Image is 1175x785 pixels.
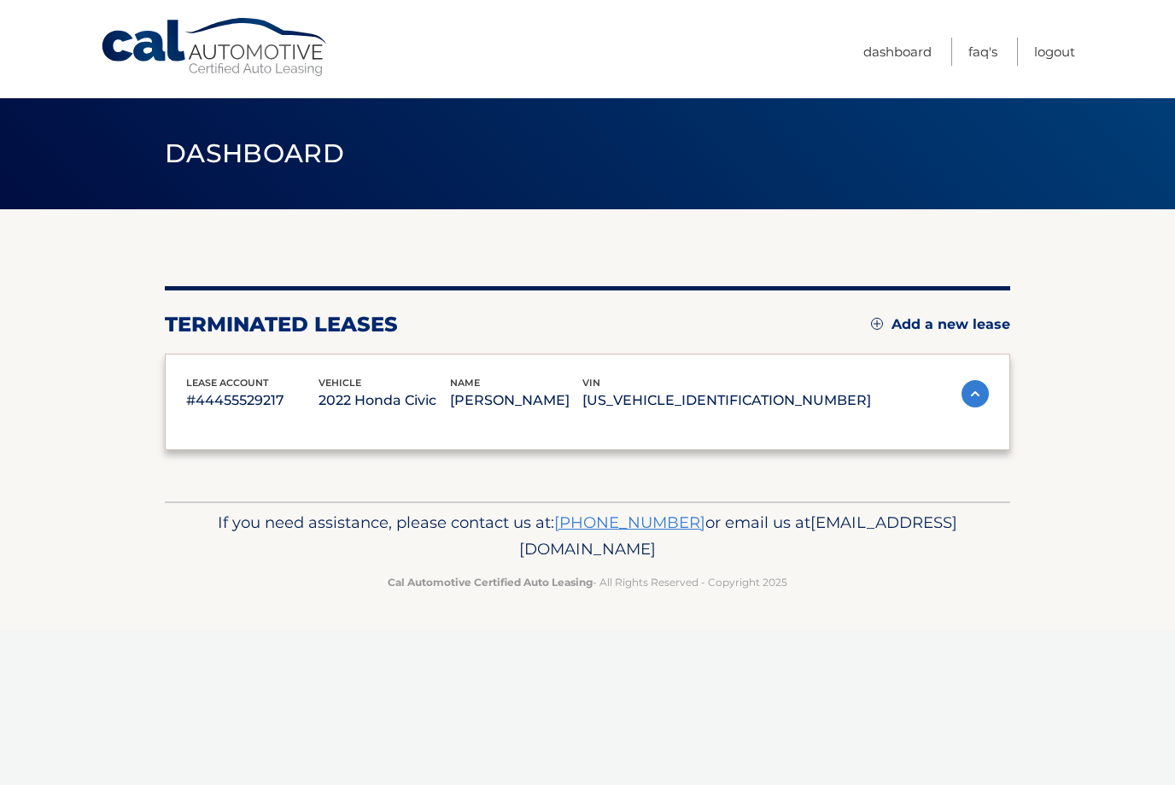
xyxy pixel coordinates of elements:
[582,389,871,413] p: [US_VEHICLE_IDENTIFICATION_NUMBER]
[176,573,999,591] p: - All Rights Reserved - Copyright 2025
[100,17,330,78] a: Cal Automotive
[165,312,398,337] h2: terminated leases
[450,377,480,389] span: name
[871,318,883,330] img: add.svg
[968,38,997,66] a: FAQ's
[554,513,705,532] a: [PHONE_NUMBER]
[319,389,451,413] p: 2022 Honda Civic
[388,576,593,589] strong: Cal Automotive Certified Auto Leasing
[319,377,361,389] span: vehicle
[871,316,1010,333] a: Add a new lease
[186,377,269,389] span: lease account
[582,377,600,389] span: vin
[863,38,932,66] a: Dashboard
[450,389,582,413] p: [PERSON_NAME]
[165,138,344,169] span: Dashboard
[186,389,319,413] p: #44455529217
[1034,38,1075,66] a: Logout
[176,509,999,564] p: If you need assistance, please contact us at: or email us at
[962,380,989,407] img: accordion-active.svg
